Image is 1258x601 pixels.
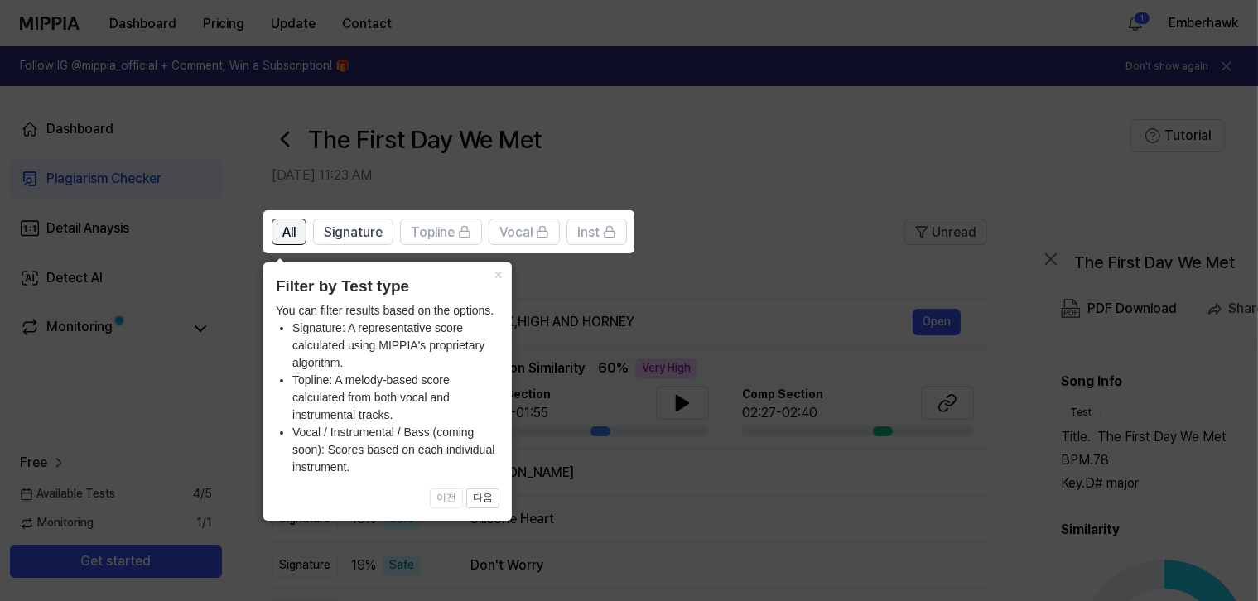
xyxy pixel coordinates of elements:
[313,219,393,245] button: Signature
[499,223,533,243] span: Vocal
[485,262,512,286] button: Close
[276,302,499,476] div: You can filter results based on the options.
[292,320,499,372] li: Signature: A representative score calculated using MIPPIA's proprietary algorithm.
[411,223,455,243] span: Topline
[466,488,499,508] button: 다음
[577,223,600,243] span: Inst
[489,219,560,245] button: Vocal
[276,275,499,299] header: Filter by Test type
[292,424,499,476] li: Vocal / Instrumental / Bass (coming soon): Scores based on each individual instrument.
[400,219,482,245] button: Topline
[324,223,383,243] span: Signature
[282,223,296,243] span: All
[566,219,627,245] button: Inst
[272,219,306,245] button: All
[292,372,499,424] li: Topline: A melody-based score calculated from both vocal and instrumental tracks.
